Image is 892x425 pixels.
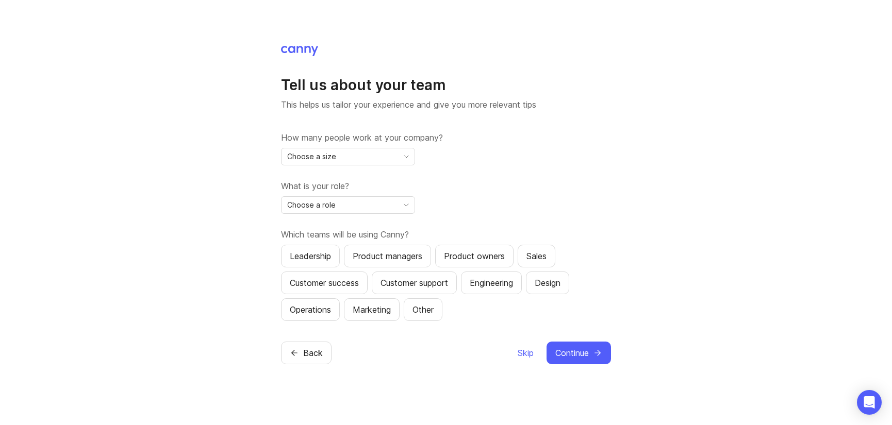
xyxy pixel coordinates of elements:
[281,76,611,94] h1: Tell us about your team
[344,245,431,267] button: Product managers
[281,245,340,267] button: Leadership
[281,180,611,192] label: What is your role?
[353,250,422,262] div: Product managers
[517,342,534,364] button: Skip
[398,152,415,161] svg: toggle icon
[281,271,368,294] button: Customer success
[518,245,555,267] button: Sales
[281,148,415,165] div: toggle menu
[555,347,589,359] span: Continue
[281,196,415,214] div: toggle menu
[344,298,400,321] button: Marketing
[535,277,560,289] div: Design
[353,303,391,316] div: Marketing
[412,303,434,316] div: Other
[461,271,522,294] button: Engineering
[404,298,442,321] button: Other
[470,277,513,289] div: Engineering
[281,131,611,144] label: How many people work at your company?
[435,245,514,267] button: Product owners
[518,347,534,359] span: Skip
[290,303,331,316] div: Operations
[290,250,331,262] div: Leadership
[444,250,505,262] div: Product owners
[526,250,547,262] div: Sales
[281,298,340,321] button: Operations
[398,201,415,209] svg: toggle icon
[287,199,336,211] span: Choose a role
[372,271,457,294] button: Customer support
[547,342,611,364] button: Continue
[303,347,323,359] span: Back
[281,228,611,241] label: Which teams will be using Canny?
[526,271,569,294] button: Design
[281,342,332,364] button: Back
[857,390,882,415] div: Open Intercom Messenger
[381,277,448,289] div: Customer support
[281,46,318,56] img: Canny Home
[287,151,336,162] span: Choose a size
[281,98,611,111] p: This helps us tailor your experience and give you more relevant tips
[290,277,359,289] div: Customer success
